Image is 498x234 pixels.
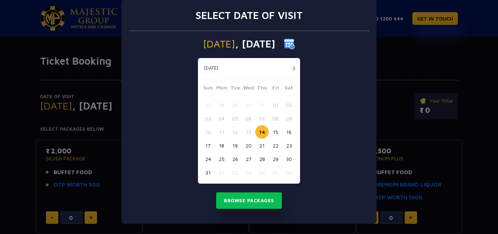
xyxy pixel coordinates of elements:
[201,125,215,139] button: 10
[255,98,269,112] button: 31
[255,125,269,139] button: 14
[242,152,255,166] button: 27
[215,98,228,112] button: 28
[242,166,255,179] button: 03
[242,139,255,152] button: 20
[282,152,296,166] button: 30
[228,139,242,152] button: 19
[282,98,296,112] button: 02
[235,39,275,49] span: , [DATE]
[255,166,269,179] button: 04
[228,152,242,166] button: 26
[269,139,282,152] button: 22
[201,84,215,94] span: Sun
[269,84,282,94] span: Fri
[255,152,269,166] button: 28
[282,84,296,94] span: Sat
[282,139,296,152] button: 23
[195,9,303,22] h3: Select date of visit
[242,84,255,94] span: Wed
[282,166,296,179] button: 06
[242,98,255,112] button: 30
[269,166,282,179] button: 05
[255,84,269,94] span: Thu
[255,112,269,125] button: 07
[200,63,222,74] button: [DATE]
[284,38,295,49] img: calender icon
[242,112,255,125] button: 06
[203,39,235,49] span: [DATE]
[269,125,282,139] button: 15
[201,98,215,112] button: 27
[201,152,215,166] button: 24
[216,192,282,209] button: Browse Packages
[215,152,228,166] button: 25
[282,125,296,139] button: 16
[215,84,228,94] span: Mon
[215,166,228,179] button: 01
[228,84,242,94] span: Tue
[201,166,215,179] button: 31
[242,125,255,139] button: 13
[215,112,228,125] button: 04
[228,112,242,125] button: 05
[269,112,282,125] button: 08
[269,98,282,112] button: 01
[201,139,215,152] button: 17
[228,125,242,139] button: 12
[201,112,215,125] button: 03
[228,98,242,112] button: 29
[228,166,242,179] button: 02
[215,125,228,139] button: 11
[255,139,269,152] button: 21
[282,112,296,125] button: 09
[215,139,228,152] button: 18
[269,152,282,166] button: 29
